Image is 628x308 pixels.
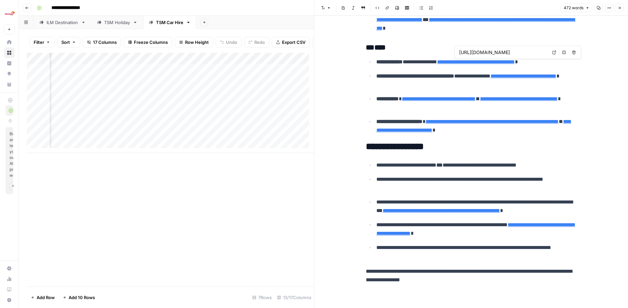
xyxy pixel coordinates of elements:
[216,37,241,47] button: Undo
[4,263,15,274] a: Settings
[47,19,78,26] div: ILM Destination
[274,292,314,303] div: 13/17 Columns
[4,284,15,295] a: Learning Hub
[244,37,269,47] button: Redo
[185,39,209,46] span: Row Height
[564,5,583,11] span: 472 words
[29,37,54,47] button: Filter
[4,8,16,19] img: Ice Travel Group Logo
[143,16,196,29] a: TSM Car Hire
[10,182,19,190] button: Get Started
[83,37,121,47] button: 17 Columns
[4,79,15,90] a: Your Data
[59,292,99,303] button: Add 10 Rows
[4,295,15,305] button: Help + Support
[4,5,15,22] button: Workspace: Ice Travel Group
[4,58,15,69] a: Insights
[4,274,15,284] a: Usage
[34,39,44,46] span: Filter
[4,69,15,79] a: Opportunities
[27,292,59,303] button: Add Row
[282,39,305,46] span: Export CSV
[13,183,16,189] span: Get Started
[124,37,172,47] button: Freeze Columns
[37,294,55,301] span: Add Row
[69,294,95,301] span: Add 10 Rows
[4,37,15,47] a: Home
[57,37,80,47] button: Sort
[4,47,15,58] a: Browse
[104,19,130,26] div: TSM Holiday
[156,19,183,26] div: TSM Car Hire
[134,39,168,46] span: Freeze Columns
[61,39,70,46] span: Sort
[226,39,237,46] span: Undo
[34,16,91,29] a: ILM Destination
[254,39,265,46] span: Redo
[175,37,213,47] button: Row Height
[91,16,143,29] a: TSM Holiday
[250,292,274,303] div: 7 Rows
[93,39,117,46] span: 17 Columns
[272,37,310,47] button: Export CSV
[561,4,592,12] button: 472 words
